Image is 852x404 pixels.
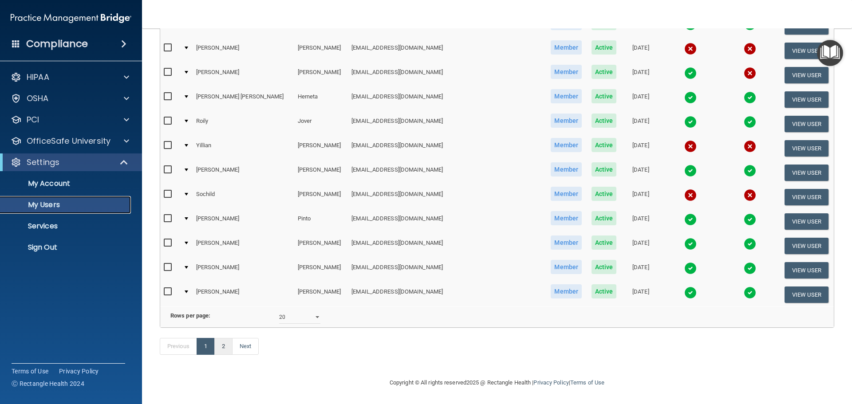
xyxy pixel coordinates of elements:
[592,284,617,298] span: Active
[684,262,697,275] img: tick.e7d51cea.svg
[744,140,756,153] img: cross.ca9f0e7f.svg
[193,282,294,306] td: [PERSON_NAME]
[592,138,617,152] span: Active
[785,238,828,254] button: View User
[294,258,348,282] td: [PERSON_NAME]
[551,40,582,55] span: Member
[232,338,259,355] a: Next
[12,367,48,376] a: Terms of Use
[621,63,660,87] td: [DATE]
[684,91,697,104] img: tick.e7d51cea.svg
[193,185,294,209] td: Sochild
[785,43,828,59] button: View User
[348,87,546,112] td: [EMAIL_ADDRESS][DOMAIN_NAME]
[592,162,617,177] span: Active
[294,161,348,185] td: [PERSON_NAME]
[621,87,660,112] td: [DATE]
[684,286,697,299] img: tick.e7d51cea.svg
[348,39,546,63] td: [EMAIL_ADDRESS][DOMAIN_NAME]
[348,136,546,161] td: [EMAIL_ADDRESS][DOMAIN_NAME]
[294,282,348,306] td: [PERSON_NAME]
[348,185,546,209] td: [EMAIL_ADDRESS][DOMAIN_NAME]
[684,213,697,226] img: tick.e7d51cea.svg
[621,136,660,161] td: [DATE]
[193,234,294,258] td: [PERSON_NAME]
[214,338,233,355] a: 2
[744,262,756,275] img: tick.e7d51cea.svg
[551,211,582,225] span: Member
[621,161,660,185] td: [DATE]
[551,284,582,298] span: Member
[621,185,660,209] td: [DATE]
[193,112,294,136] td: Roily
[551,89,582,103] span: Member
[11,72,129,82] a: HIPAA
[348,209,546,234] td: [EMAIL_ADDRESS][DOMAIN_NAME]
[592,260,617,274] span: Active
[11,157,129,168] a: Settings
[11,93,129,104] a: OSHA
[621,39,660,63] td: [DATE]
[335,369,659,397] div: Copyright © All rights reserved 2025 @ Rectangle Health | |
[193,258,294,282] td: [PERSON_NAME]
[348,112,546,136] td: [EMAIL_ADDRESS][DOMAIN_NAME]
[744,286,756,299] img: tick.e7d51cea.svg
[744,189,756,201] img: cross.ca9f0e7f.svg
[294,234,348,258] td: [PERSON_NAME]
[6,179,127,188] p: My Account
[785,189,828,205] button: View User
[6,243,127,252] p: Sign Out
[193,39,294,63] td: [PERSON_NAME]
[26,38,88,50] h4: Compliance
[592,40,617,55] span: Active
[533,379,568,386] a: Privacy Policy
[170,312,210,319] b: Rows per page:
[12,379,84,388] span: Ⓒ Rectangle Health 2024
[11,136,129,146] a: OfficeSafe University
[11,114,129,125] a: PCI
[294,136,348,161] td: [PERSON_NAME]
[744,165,756,177] img: tick.e7d51cea.svg
[592,65,617,79] span: Active
[193,209,294,234] td: [PERSON_NAME]
[193,161,294,185] td: [PERSON_NAME]
[785,262,828,278] button: View User
[59,367,99,376] a: Privacy Policy
[551,260,582,274] span: Member
[621,258,660,282] td: [DATE]
[551,235,582,250] span: Member
[621,234,660,258] td: [DATE]
[193,63,294,87] td: [PERSON_NAME]
[294,185,348,209] td: [PERSON_NAME]
[785,165,828,181] button: View User
[551,114,582,128] span: Member
[348,234,546,258] td: [EMAIL_ADDRESS][DOMAIN_NAME]
[348,161,546,185] td: [EMAIL_ADDRESS][DOMAIN_NAME]
[592,235,617,250] span: Active
[551,138,582,152] span: Member
[744,238,756,250] img: tick.e7d51cea.svg
[684,140,697,153] img: cross.ca9f0e7f.svg
[785,140,828,157] button: View User
[551,162,582,177] span: Member
[684,43,697,55] img: cross.ca9f0e7f.svg
[785,116,828,132] button: View User
[621,282,660,306] td: [DATE]
[294,209,348,234] td: Pinto
[197,338,215,355] a: 1
[785,213,828,230] button: View User
[785,67,828,83] button: View User
[621,209,660,234] td: [DATE]
[817,40,843,66] button: Open Resource Center
[294,112,348,136] td: Jover
[193,87,294,112] td: [PERSON_NAME] [PERSON_NAME]
[551,65,582,79] span: Member
[592,187,617,201] span: Active
[348,282,546,306] td: [EMAIL_ADDRESS][DOMAIN_NAME]
[27,157,59,168] p: Settings
[684,67,697,79] img: tick.e7d51cea.svg
[684,238,697,250] img: tick.e7d51cea.svg
[621,112,660,136] td: [DATE]
[684,116,697,128] img: tick.e7d51cea.svg
[570,379,604,386] a: Terms of Use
